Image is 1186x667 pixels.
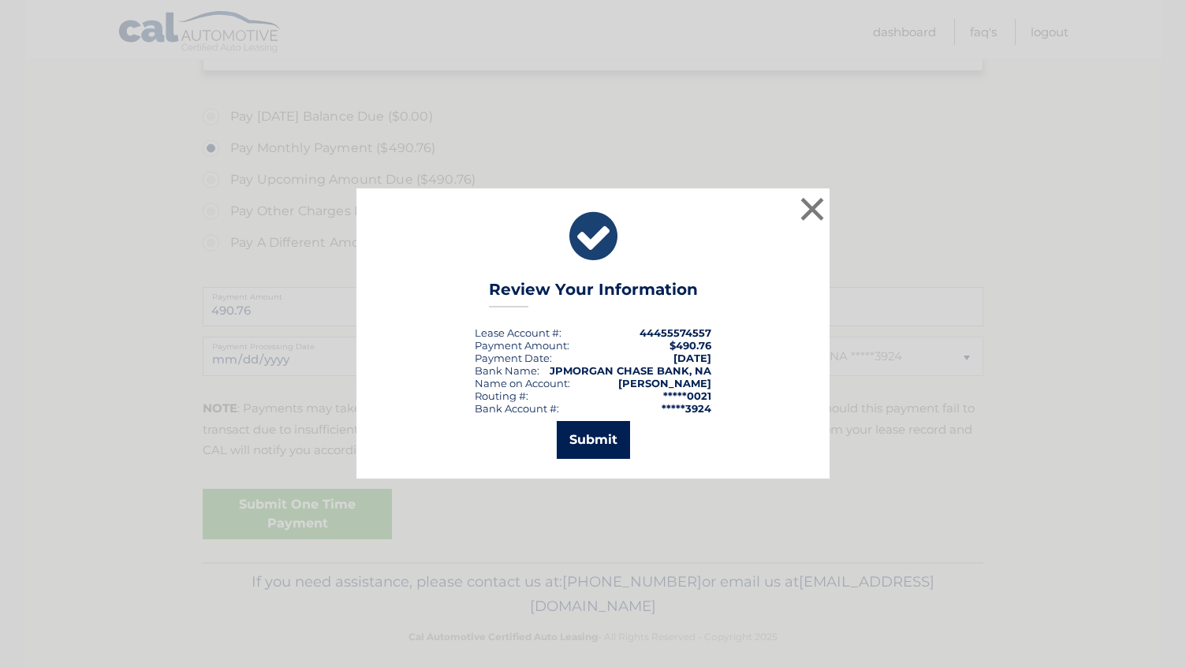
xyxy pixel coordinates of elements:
span: Payment Date [475,352,550,364]
strong: [PERSON_NAME] [618,377,711,389]
div: Lease Account #: [475,326,561,339]
h3: Review Your Information [489,280,698,307]
span: $490.76 [669,339,711,352]
div: Name on Account: [475,377,570,389]
button: × [796,193,828,225]
div: Bank Account #: [475,402,559,415]
div: Payment Amount: [475,339,569,352]
strong: JPMORGAN CHASE BANK, NA [550,364,711,377]
strong: 44455574557 [640,326,711,339]
div: Routing #: [475,389,528,402]
div: : [475,352,552,364]
button: Submit [557,421,630,459]
div: Bank Name: [475,364,539,377]
span: [DATE] [673,352,711,364]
